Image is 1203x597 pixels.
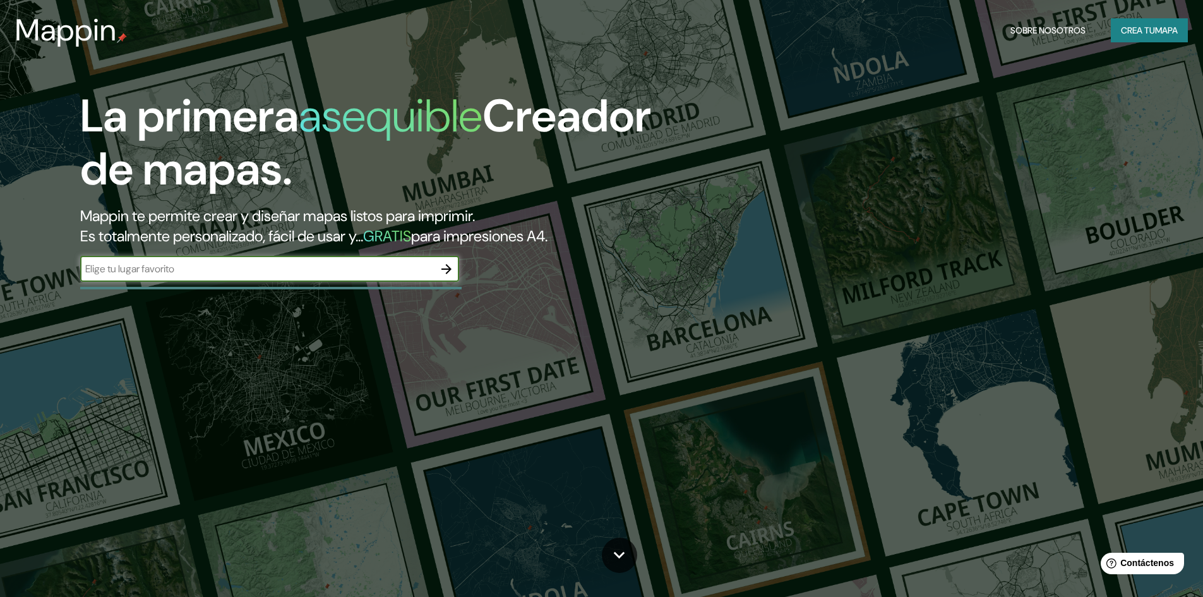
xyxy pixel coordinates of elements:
font: Creador de mapas. [80,87,651,198]
input: Elige tu lugar favorito [80,262,434,276]
font: Mappin te permite crear y diseñar mapas listos para imprimir. [80,206,475,226]
img: pin de mapeo [117,33,127,43]
font: asequible [299,87,482,145]
font: Sobre nosotros [1010,25,1086,36]
font: Mappin [15,10,117,50]
button: Crea tumapa [1111,18,1188,42]
font: para impresiones A4. [411,226,548,246]
font: Crea tu [1121,25,1155,36]
font: mapa [1155,25,1178,36]
font: Es totalmente personalizado, fácil de usar y... [80,226,363,246]
iframe: Lanzador de widgets de ayuda [1091,548,1189,583]
font: La primera [80,87,299,145]
font: GRATIS [363,226,411,246]
button: Sobre nosotros [1005,18,1091,42]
